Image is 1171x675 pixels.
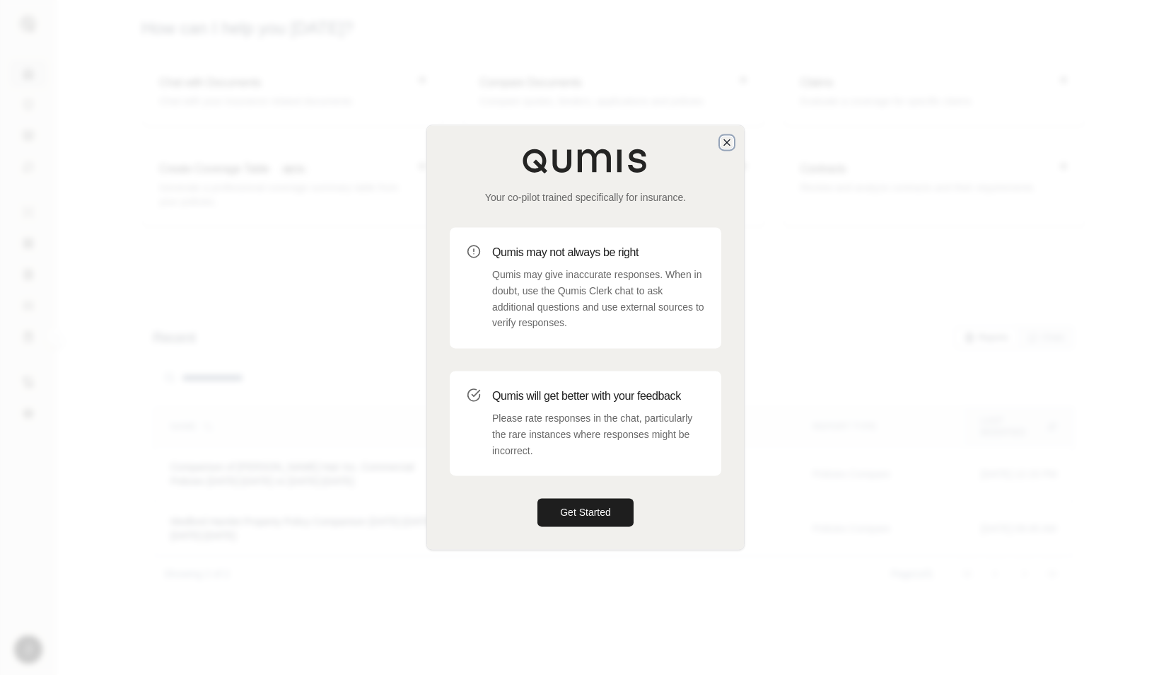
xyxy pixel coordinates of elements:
[522,148,649,173] img: Qumis Logo
[492,267,704,331] p: Qumis may give inaccurate responses. When in doubt, use the Qumis Clerk chat to ask additional qu...
[537,499,634,527] button: Get Started
[492,388,704,405] h3: Qumis will get better with your feedback
[492,410,704,458] p: Please rate responses in the chat, particularly the rare instances where responses might be incor...
[492,244,704,261] h3: Qumis may not always be right
[450,190,721,204] p: Your co-pilot trained specifically for insurance.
